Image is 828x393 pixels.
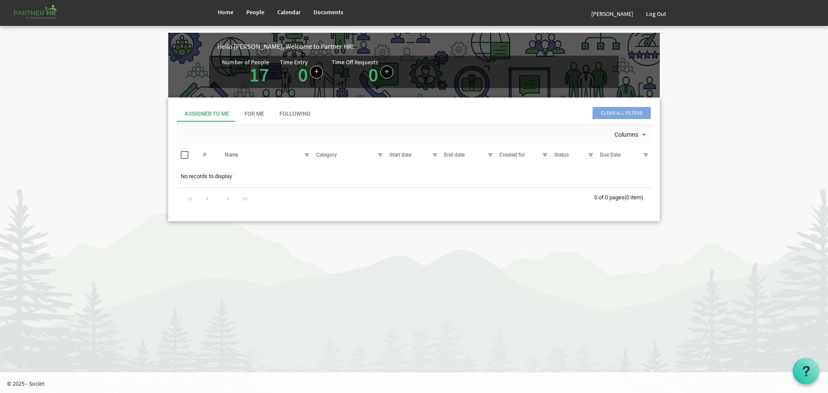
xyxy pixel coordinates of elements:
[279,110,310,118] div: Following
[201,192,213,204] div: Go to previous page
[298,63,308,87] a: 0
[600,152,621,158] span: Due Date
[314,8,343,16] span: Documents
[222,59,280,85] div: Total number of active people in Partner HR
[280,59,308,65] div: Time Entry
[185,192,196,204] div: Go to first page
[332,59,378,65] div: Time Off Requests
[239,192,251,204] div: Go to last page
[280,59,332,85] div: Number of time entries
[593,107,651,119] span: Clear all filters
[177,168,651,185] td: No records to display
[246,8,264,16] span: People
[554,152,569,158] span: Status
[225,152,238,158] span: Name
[177,106,651,122] div: tab-header
[389,152,411,158] span: Start date
[624,194,643,201] span: (0 item)
[640,2,673,26] a: Log Out
[218,8,233,16] span: Home
[185,110,229,118] div: Assigned To Me
[217,41,660,51] div: Hello [PERSON_NAME], Welcome to Partner HR!
[380,66,393,79] a: Create a new time off request
[444,152,464,158] span: End date
[332,59,402,85] div: Number of pending time-off requests
[245,110,264,118] div: For Me
[585,2,640,26] a: [PERSON_NAME]
[203,152,207,158] span: P
[499,152,525,158] span: Created for
[222,59,269,65] div: Number of People
[613,129,650,141] button: Columns
[7,379,828,388] p: © 2025 - Societ
[368,63,378,87] a: 0
[310,66,323,79] a: Log hours
[249,63,269,87] a: 17
[614,129,639,140] span: Columns
[316,152,337,158] span: Category
[222,192,234,204] div: Go to next page
[594,188,651,206] div: 0 of 0 pages (0 item)
[594,194,624,201] span: 0 of 0 pages
[613,125,650,143] div: Columns
[277,8,301,16] span: Calendar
